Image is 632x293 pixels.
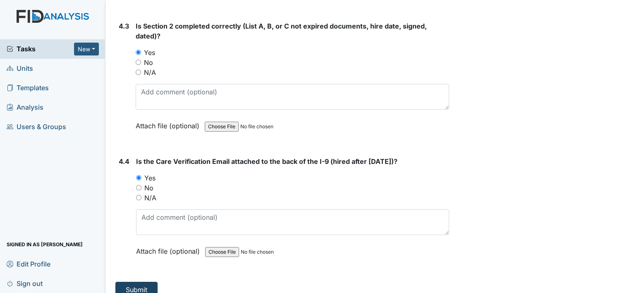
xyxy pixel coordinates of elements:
[7,101,43,114] span: Analysis
[7,44,74,54] a: Tasks
[144,183,153,193] label: No
[136,185,141,190] input: No
[7,238,83,251] span: Signed in as [PERSON_NAME]
[144,48,155,58] label: Yes
[136,22,427,40] span: Is Section 2 completed correctly (List A, B, or C not expired documents, hire date, signed, dated)?
[144,67,156,77] label: N/A
[119,156,129,166] label: 4.4
[136,70,141,75] input: N/A
[7,257,50,270] span: Edit Profile
[136,195,141,200] input: N/A
[136,116,203,131] label: Attach file (optional)
[144,58,153,67] label: No
[7,62,33,75] span: Units
[144,193,156,203] label: N/A
[136,242,203,256] label: Attach file (optional)
[119,21,129,31] label: 4.3
[7,120,66,133] span: Users & Groups
[7,82,49,94] span: Templates
[136,175,141,180] input: Yes
[144,173,156,183] label: Yes
[136,157,397,166] span: Is the Care Verification Email attached to the back of the I-9 (hired after [DATE])?
[136,50,141,55] input: Yes
[7,277,43,290] span: Sign out
[136,60,141,65] input: No
[74,43,99,55] button: New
